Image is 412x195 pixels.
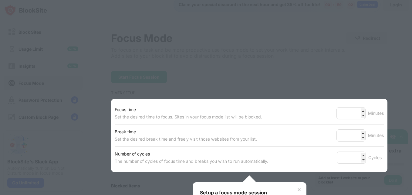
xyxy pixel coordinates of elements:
[115,158,268,165] div: The number of cycles of focus time and breaks you wish to run automatically.
[368,132,384,139] div: Minutes
[115,106,262,113] div: Focus time
[115,135,257,143] div: Set the desired break time and freely visit those websites from your list.
[115,128,257,135] div: Break time
[368,110,384,117] div: Minutes
[115,150,268,158] div: Number of cycles
[368,154,384,161] div: Cycles
[297,187,302,192] img: x-button.svg
[115,113,262,121] div: Set the desired time to focus. Sites in your focus mode list will be blocked.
